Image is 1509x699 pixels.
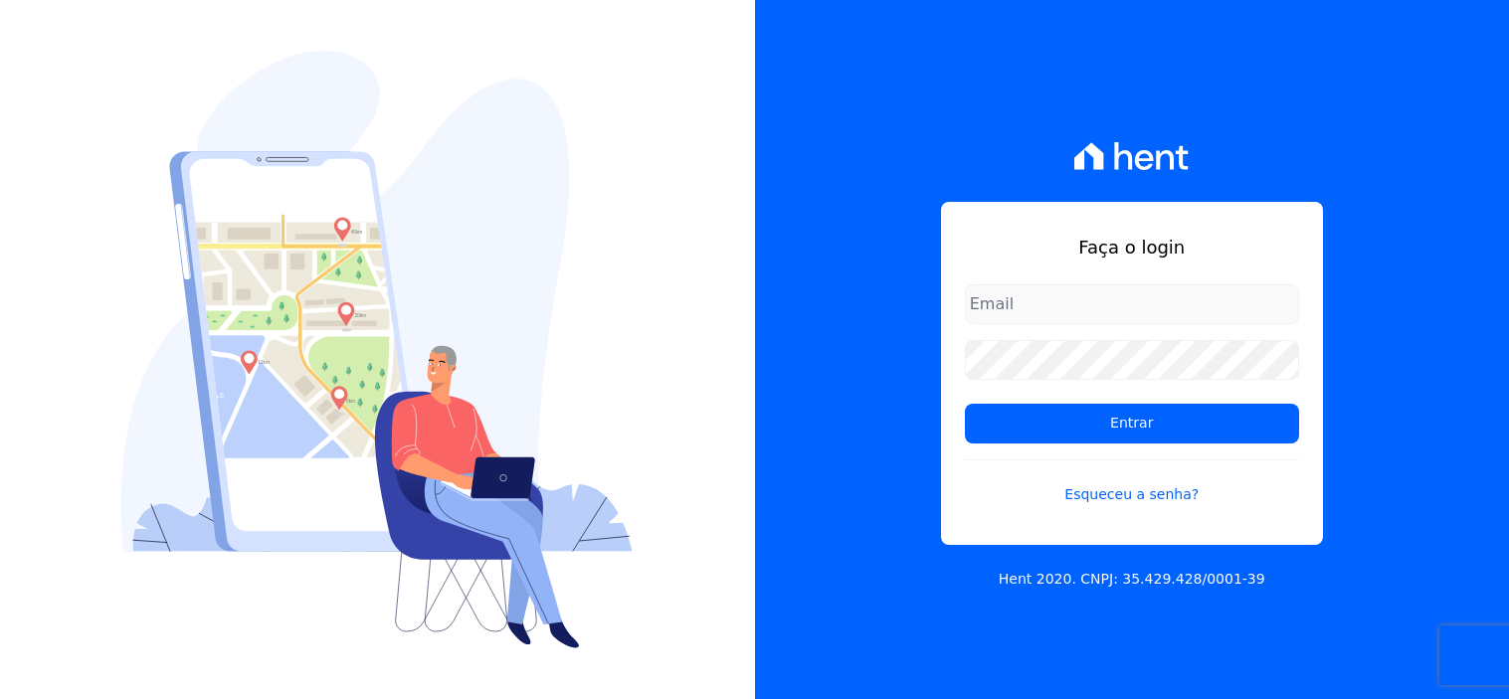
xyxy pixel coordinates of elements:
[121,51,633,648] img: Login
[965,284,1299,324] input: Email
[999,569,1265,590] p: Hent 2020. CNPJ: 35.429.428/0001-39
[965,404,1299,443] input: Entrar
[965,459,1299,505] a: Esqueceu a senha?
[965,234,1299,261] h1: Faça o login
